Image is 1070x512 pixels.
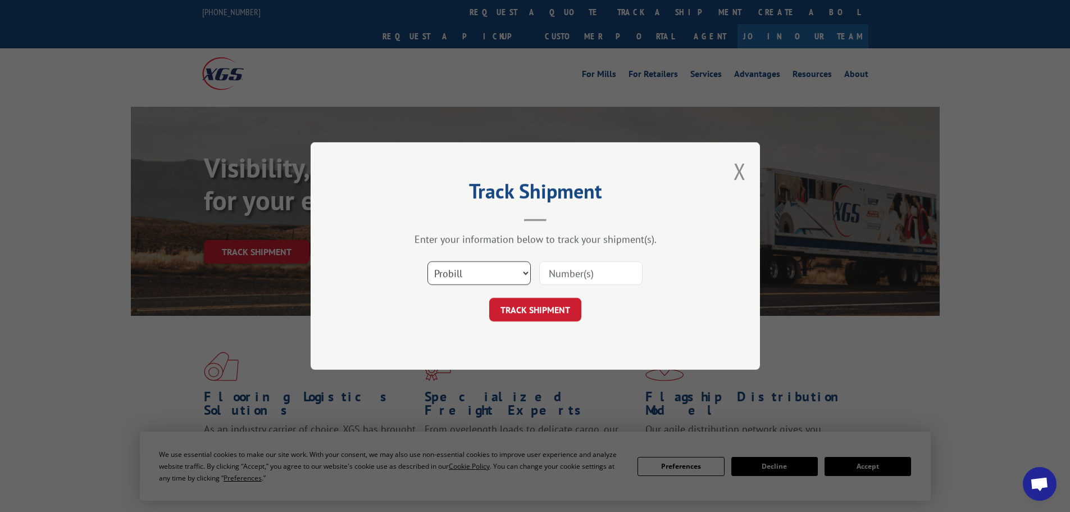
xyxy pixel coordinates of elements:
[367,183,704,205] h2: Track Shipment
[1023,467,1057,501] div: Open chat
[489,298,581,321] button: TRACK SHIPMENT
[734,156,746,186] button: Close modal
[539,261,643,285] input: Number(s)
[367,233,704,246] div: Enter your information below to track your shipment(s).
